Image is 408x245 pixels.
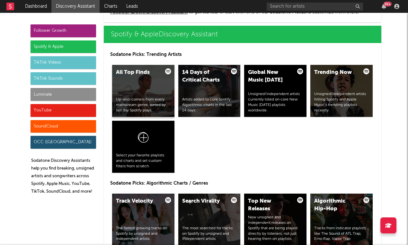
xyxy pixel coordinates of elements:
div: The fastest growing tracks on Spotify by unsigned and independent artists. [116,226,171,242]
div: Luminate [31,88,96,101]
div: Unsigned/independent artists currently listed on core New Music [DATE] playlists worldwide. [248,92,303,113]
div: OCC ([GEOGRAPHIC_DATA]) [31,136,96,149]
div: TikTok Sounds [31,72,96,85]
a: 14 Days of Critical ChartsArtists added to core Spotify Algorithmic charts in the last 14 days. [178,65,241,117]
div: 99 + [384,2,392,6]
div: Follower Growth [31,24,96,37]
p: Sodatone Discovery Assistants help you find breaking, unsigned artists and songwriters across Spo... [31,157,96,196]
div: Algorithmic Hip-Hop [314,197,358,213]
a: Trending NowUnsigned/independent artists hitting Spotify and Apple Music’s trending playlists rec... [310,65,373,117]
div: Tracks from indicator playlists like The Sound of ATL Trap, Emo Rap, Vapor Trap [314,226,369,242]
a: Spotify & AppleDiscovery Assistant [104,26,381,43]
p: Sodatone Picks: Trending Artists [110,51,375,58]
a: All Top FindsUp-and-comers from every mainstream genre, sorted by last day Spotify plays. [112,65,174,117]
div: Global New Music [DATE] [248,69,292,84]
div: Track Velocity [116,197,160,205]
div: Spotify & Apple [31,40,96,53]
a: Global New Music [DATE]Unsigned/independent artists currently listed on core New Music [DATE] pla... [244,65,306,117]
div: Artists added to core Spotify Algorithmic charts in the last 14 days. [182,97,237,113]
input: Search for artists [267,3,363,11]
div: Trending Now [314,69,358,76]
a: Select your favorite playlists and charts and set custom filters from scratch. [112,121,174,173]
div: Search Virality [182,197,226,205]
p: Sodatone Picks: Algorithmic Charts / Genres [110,179,375,187]
div: Unsigned/independent artists hitting Spotify and Apple Music’s trending playlists recently. [314,92,369,113]
a: Follower GrowthDiscovery Assistant [110,10,188,14]
span: Sodatone Picks [270,10,303,14]
div: New unsigned and independent releases on Spotify that are being played directly by listeners, not... [248,215,303,242]
div: SoundCloud [31,120,96,133]
div: TikTok Videos [31,56,96,69]
div: Up-and-comers from every mainstream genre, sorted by last day Spotify plays. [116,97,171,113]
div: All Top Finds [116,69,160,76]
div: YouTube [31,104,96,117]
div: Top New Releases [248,197,292,213]
div: The most searched for tracks on Spotify by unsigned and independent artists. [182,226,237,242]
div: 14 Days of Critical Charts [182,69,226,84]
button: 99+ [382,4,386,9]
div: Select your favorite playlists and charts and set custom filters from scratch. [116,153,171,169]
